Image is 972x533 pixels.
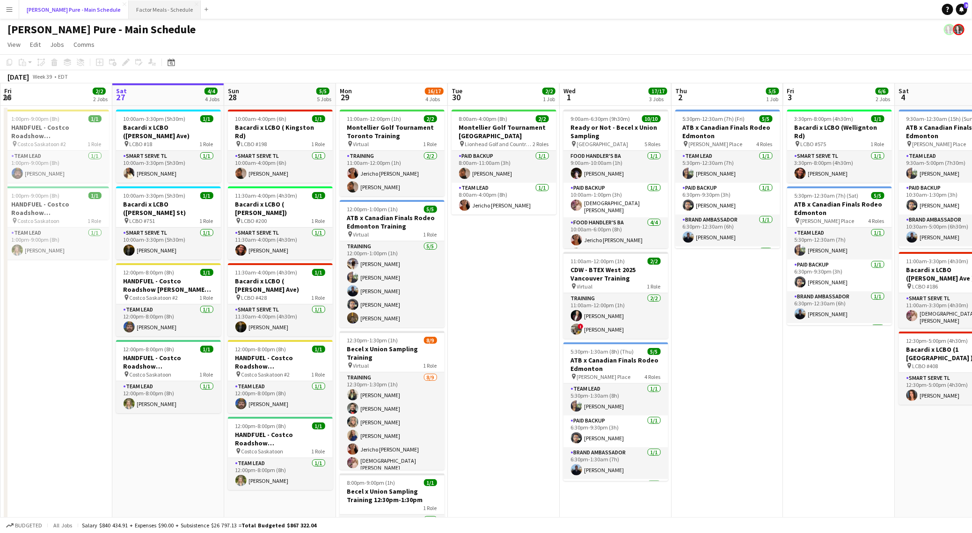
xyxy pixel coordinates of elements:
button: Budgeted [5,520,44,531]
app-job-card: 10:00am-3:30pm (5h30m)1/1Bacardi x LCBO ([PERSON_NAME] Ave) LCBO #181 RoleSmart Serve TL1/110:00a... [116,110,221,183]
span: 4/4 [205,88,218,95]
span: Lionhead Golf and Country Golf [465,141,533,148]
span: 12:30pm-1:30pm (1h) [347,337,398,344]
app-job-card: 12:00pm-8:00pm (8h)1/1HANDFUEL - Costco Roadshow [GEOGRAPHIC_DATA], [GEOGRAPHIC_DATA] Costco Sask... [228,340,333,413]
span: 2 Roles [533,141,549,148]
span: 5/5 [648,348,661,355]
app-card-role: Team Lead1/112:00pm-8:00pm (8h)[PERSON_NAME] [116,304,221,336]
span: 8:00pm-9:00pm (1h) [347,479,395,486]
span: 12:00pm-8:00pm (8h) [124,346,175,353]
div: Salary $840 434.91 + Expenses $90.00 + Subsistence $26 797.13 = [82,522,316,529]
div: 3 Jobs [649,96,667,103]
span: 12:00pm-8:00pm (8h) [235,422,286,429]
span: Edit [30,40,41,49]
span: 1 [562,92,576,103]
app-card-role: Training2/211:00am-12:00pm (1h)Jericho [PERSON_NAME][PERSON_NAME] [340,151,445,196]
span: Virtual [353,362,369,369]
span: 5/5 [760,115,773,122]
span: Costco Saskatoon #2 [18,141,66,148]
span: [PERSON_NAME] Place [577,373,631,380]
h3: Montellier Golf Tournament [GEOGRAPHIC_DATA] [452,123,556,140]
div: 5:30pm-1:30am (8h) (Thu)5/5ATB x Canadian Finals Rodeo Edmonton [PERSON_NAME] Place4 RolesTeam Le... [563,342,668,481]
span: [PERSON_NAME] Place [801,217,855,224]
span: 1 Role [200,141,213,148]
span: 12:00pm-8:00pm (8h) [235,346,286,353]
span: 26 [3,92,12,103]
h3: Bacardi x LCBO (Wellignton Rd) [787,123,892,140]
app-card-role: Food Handler's BA1/19:00am-10:00am (1h)[PERSON_NAME] [563,151,668,183]
div: 2 Jobs [876,96,891,103]
span: 8:00am-4:00pm (8h) [459,115,508,122]
span: 1/1 [871,115,884,122]
app-card-role: Smart Serve TL1/110:00am-4:00pm (6h)[PERSON_NAME] [228,151,333,183]
div: 2 Jobs [93,96,108,103]
h1: [PERSON_NAME] Pure - Main Schedule [7,22,196,37]
app-job-card: 11:30am-4:00pm (4h30m)1/1Bacardi x LCBO ( [PERSON_NAME]) LCBO #2001 RoleSmart Serve TL1/111:30am-... [228,186,333,259]
app-card-role: Brand Ambassador1/16:30pm-12:30am (6h)[PERSON_NAME] [787,291,892,323]
span: 4 Roles [757,141,773,148]
span: 1/1 [312,192,325,199]
span: 4 Roles [869,217,884,224]
span: 1 Role [88,141,102,148]
span: 11:30am-4:00pm (4h30m) [235,269,298,276]
h3: Bacardi x LCBO ([PERSON_NAME] St) [116,200,221,217]
app-job-card: 11:00am-12:00pm (1h)2/2CDW - BTEX West 2025 Vancouver Training Virtual1 RoleTraining2/211:00am-12... [563,252,668,339]
span: 12:00pm-8:00pm (8h) [124,269,175,276]
div: 1 Job [767,96,779,103]
div: EDT [58,73,68,80]
h3: Becel x Union Sampling Training 12:30pm-1:30pm [340,487,445,504]
app-card-role: Training8/912:30pm-1:30pm (1h)[PERSON_NAME][PERSON_NAME][PERSON_NAME][PERSON_NAME]Jericho [PERSON... [340,372,445,516]
div: 3:30pm-8:00pm (4h30m)1/1Bacardi x LCBO (Wellignton Rd) LCBO #5751 RoleSmart Serve TL1/13:30pm-8:0... [787,110,892,183]
span: All jobs [51,522,74,529]
app-job-card: 11:00am-12:00pm (1h)2/2Montellier Golf Tournament Toronto Training Virtual1 RoleTraining2/211:00a... [340,110,445,196]
h3: HANDFUEL - Costco Roadshow [GEOGRAPHIC_DATA], [GEOGRAPHIC_DATA] [228,430,333,447]
span: 28 [227,92,239,103]
div: 10:00am-4:00pm (6h)1/1Bacardi x LCBO ( Kingston Rd) LCBO #1981 RoleSmart Serve TL1/110:00am-4:00p... [228,110,333,183]
span: LCBO #428 [241,294,267,301]
h3: HANDFUEL - Costco Roadshow [GEOGRAPHIC_DATA], [GEOGRAPHIC_DATA] [228,354,333,370]
span: 5:30pm-12:30am (7h) (Fri) [683,115,745,122]
h3: ATB x Canadian Finals Rodeo Edmonton [563,356,668,373]
span: 1 Role [647,283,661,290]
span: LCBO #751 [130,217,155,224]
app-card-role: Smart Serve TL1/110:00am-3:30pm (5h30m)[PERSON_NAME] [116,151,221,183]
div: 8:00am-4:00pm (8h)2/2Montellier Golf Tournament [GEOGRAPHIC_DATA] Lionhead Golf and Country Golf2... [452,110,556,215]
app-job-card: 1:00pm-9:00pm (8h)1/1HANDFUEL - Costco Roadshow [GEOGRAPHIC_DATA], [GEOGRAPHIC_DATA] Costco Saska... [4,110,109,183]
span: 12:00pm-1:00pm (1h) [347,206,398,213]
app-job-card: 10:00am-3:30pm (5h30m)1/1Bacardi x LCBO ([PERSON_NAME] St) LCBO #7511 RoleSmart Serve TL1/110:00a... [116,186,221,259]
app-card-role: Paid Backup1/16:30pm-9:30pm (3h)[PERSON_NAME] [563,415,668,447]
app-card-role: Food Handler's BA4/410:00am-6:00pm (8h)Jericho [PERSON_NAME] [563,217,668,290]
span: View [7,40,21,49]
span: 17/17 [649,88,667,95]
div: 5:30pm-12:30am (7h) (Fri)5/5ATB x Canadian Finals Rodeo Edmonton [PERSON_NAME] Place4 RolesTeam L... [675,110,780,248]
div: 12:00pm-8:00pm (8h)1/1HANDFUEL - Costco Roadshow [GEOGRAPHIC_DATA], [GEOGRAPHIC_DATA] Costco Sask... [116,340,221,413]
app-card-role: Team Lead1/112:00pm-8:00pm (8h)[PERSON_NAME] [116,381,221,413]
span: LCBO #200 [241,217,267,224]
app-card-role: Team Lead1/11:00pm-9:00pm (8h)[PERSON_NAME] [4,228,109,259]
app-job-card: 12:30pm-1:30pm (1h)8/9Becel x Union Sampling Training Virtual1 RoleTraining8/912:30pm-1:30pm (1h)... [340,331,445,470]
span: 2/2 [536,115,549,122]
span: 5/5 [316,88,329,95]
span: 10:00am-3:30pm (5h30m) [124,192,186,199]
app-job-card: 9:00am-6:30pm (9h30m)10/10Ready or Not - Becel x Union Sampling [GEOGRAPHIC_DATA]5 RolesFood Hand... [563,110,668,248]
a: View [4,38,24,51]
app-card-role: Team Lead1/15:30pm-1:30am (8h)[PERSON_NAME] [563,384,668,415]
app-job-card: 1:00pm-9:00pm (8h)1/1HANDFUEL - Costco Roadshow [GEOGRAPHIC_DATA], [GEOGRAPHIC_DATA] Costco Saska... [4,186,109,259]
span: 1 Role [424,362,437,369]
span: LCBO #18 [130,141,153,148]
span: 29 [338,92,352,103]
app-card-role: Smart Serve TL1/110:00am-3:30pm (5h30m)[PERSON_NAME] [116,228,221,259]
span: Comms [73,40,95,49]
span: 5/5 [766,88,779,95]
app-card-role: Paid Backup1/110:00am-1:00pm (3h)[DEMOGRAPHIC_DATA][PERSON_NAME] [563,183,668,217]
span: Budgeted [15,522,42,529]
app-job-card: 12:00pm-1:00pm (1h)5/5ATB x Canadian Finals Rodeo Edmonton Training Virtual1 RoleTraining5/512:00... [340,200,445,327]
span: 1/1 [312,115,325,122]
app-card-role: Training2/211:00am-12:00pm (1h)[PERSON_NAME]![PERSON_NAME] [563,293,668,339]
